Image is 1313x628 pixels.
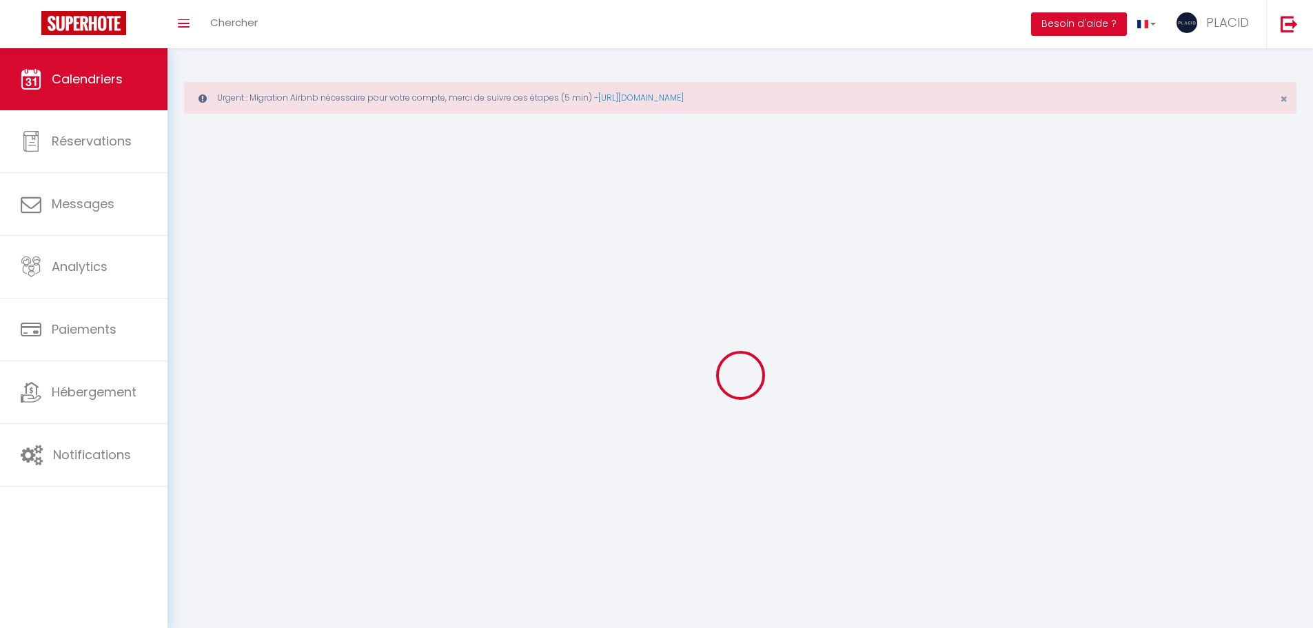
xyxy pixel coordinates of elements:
[41,11,126,35] img: Super Booking
[52,195,114,212] span: Messages
[184,82,1296,114] div: Urgent : Migration Airbnb nécessaire pour votre compte, merci de suivre ces étapes (5 min) -
[52,258,108,275] span: Analytics
[52,132,132,150] span: Réservations
[53,446,131,463] span: Notifications
[52,383,136,401] span: Hébergement
[1031,12,1127,36] button: Besoin d'aide ?
[1177,12,1197,33] img: ...
[1206,14,1249,31] span: PLACID
[1281,15,1298,32] img: logout
[598,92,684,103] a: [URL][DOMAIN_NAME]
[1280,93,1287,105] button: Close
[52,70,123,88] span: Calendriers
[210,15,258,30] span: Chercher
[1255,570,1313,628] iframe: LiveChat chat widget
[1280,90,1287,108] span: ×
[52,321,116,338] span: Paiements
